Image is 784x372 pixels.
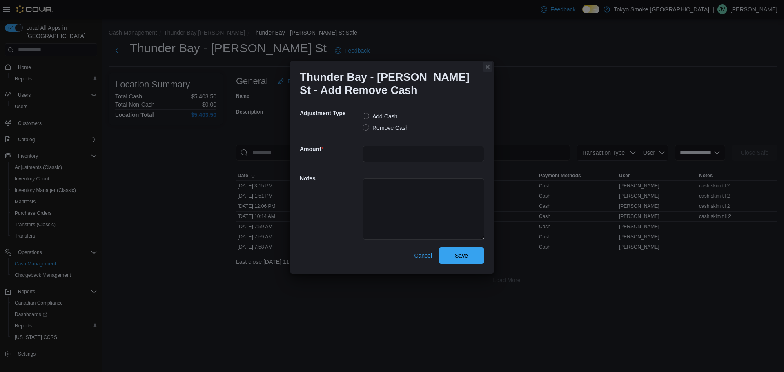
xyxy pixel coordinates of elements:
[363,123,409,133] label: Remove Cash
[414,252,432,260] span: Cancel
[300,71,478,97] h1: Thunder Bay - [PERSON_NAME] St - Add Remove Cash
[363,111,397,121] label: Add Cash
[300,170,361,187] h5: Notes
[483,62,492,72] button: Closes this modal window
[439,247,484,264] button: Save
[411,247,435,264] button: Cancel
[455,252,468,260] span: Save
[300,141,361,157] h5: Amount
[300,105,361,121] h5: Adjustment Type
